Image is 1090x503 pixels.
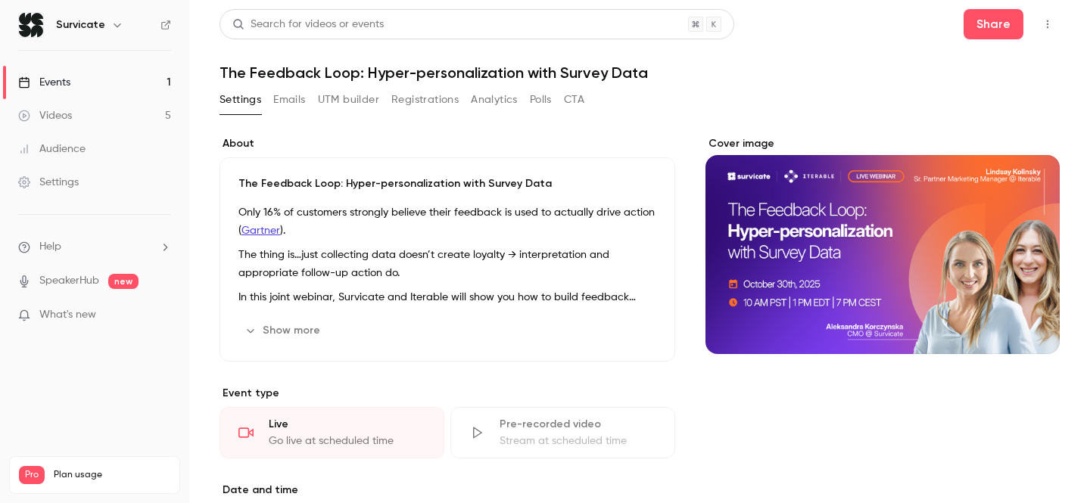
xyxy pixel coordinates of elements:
[220,88,261,112] button: Settings
[238,203,656,240] p: Only 16% of customers strongly believe their feedback is used to actually drive action ( ).
[220,407,444,458] div: LiveGo live at scheduled time
[705,136,1060,151] label: Cover image
[391,88,459,112] button: Registrations
[18,175,79,190] div: Settings
[39,307,96,323] span: What's new
[273,88,305,112] button: Emails
[241,225,280,236] a: Gartner
[232,17,384,33] div: Search for videos or events
[153,309,171,322] iframe: Noticeable Trigger
[269,417,425,432] div: Live
[530,88,552,112] button: Polls
[54,469,170,481] span: Plan usage
[500,433,656,449] div: Stream at scheduled time
[220,136,675,151] label: About
[108,274,139,289] span: new
[500,417,656,432] div: Pre-recorded video
[238,176,656,191] p: The Feedback Loop: Hyper-personalization with Survey Data
[220,483,675,498] label: Date and time
[471,88,518,112] button: Analytics
[19,466,45,484] span: Pro
[18,108,72,123] div: Videos
[964,9,1023,39] button: Share
[220,386,675,401] p: Event type
[238,288,656,306] p: In this joint webinar, Survicate and Iterable will show you how to build feedback loops that turn...
[220,64,1060,82] h1: The Feedback Loop: Hyper-personalization with Survey Data
[18,75,70,90] div: Events
[238,246,656,282] p: The thing is…just collecting data doesn’t create loyalty → interpretation and appropriate follow-...
[19,13,43,37] img: Survicate
[238,318,329,343] button: Show more
[564,88,584,112] button: CTA
[450,407,675,458] div: Pre-recorded videoStream at scheduled time
[56,17,105,33] h6: Survicate
[18,141,86,157] div: Audience
[18,239,171,255] li: help-dropdown-opener
[269,433,425,449] div: Go live at scheduled time
[39,239,61,255] span: Help
[705,136,1060,354] section: Cover image
[39,273,99,289] a: SpeakerHub
[318,88,379,112] button: UTM builder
